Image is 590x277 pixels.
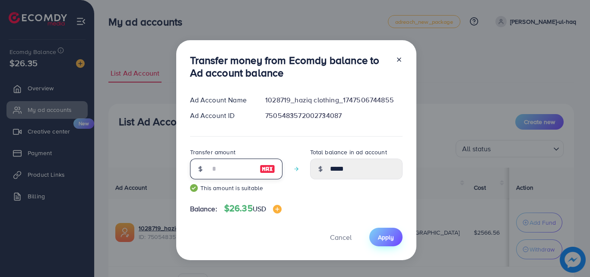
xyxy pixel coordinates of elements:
[258,111,409,121] div: 7505483572002734087
[183,111,259,121] div: Ad Account ID
[190,54,389,79] h3: Transfer money from Ecomdy balance to Ad account balance
[310,148,387,156] label: Total balance in ad account
[273,205,282,213] img: image
[190,204,217,214] span: Balance:
[330,232,352,242] span: Cancel
[190,184,198,192] img: guide
[224,203,282,214] h4: $26.35
[258,95,409,105] div: 1028719_haziq clothing_1747506744855
[260,164,275,174] img: image
[183,95,259,105] div: Ad Account Name
[190,148,235,156] label: Transfer amount
[319,228,362,246] button: Cancel
[369,228,403,246] button: Apply
[378,233,394,242] span: Apply
[253,204,266,213] span: USD
[190,184,282,192] small: This amount is suitable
